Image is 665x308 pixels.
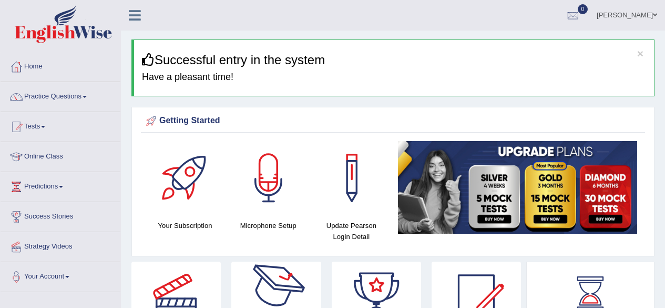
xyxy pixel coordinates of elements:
a: Success Stories [1,202,120,228]
h4: Update Pearson Login Detail [315,220,387,242]
a: Your Account [1,262,120,289]
h3: Successful entry in the system [142,53,646,67]
div: Getting Started [144,113,642,129]
h4: Microphone Setup [232,220,304,231]
a: Predictions [1,172,120,198]
span: 0 [578,4,588,14]
a: Home [1,52,120,78]
a: Tests [1,112,120,138]
a: Practice Questions [1,82,120,108]
button: × [637,48,643,59]
a: Strategy Videos [1,232,120,259]
h4: Have a pleasant time! [142,72,646,83]
img: small5.jpg [398,141,637,234]
a: Online Class [1,142,120,168]
h4: Your Subscription [149,220,221,231]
